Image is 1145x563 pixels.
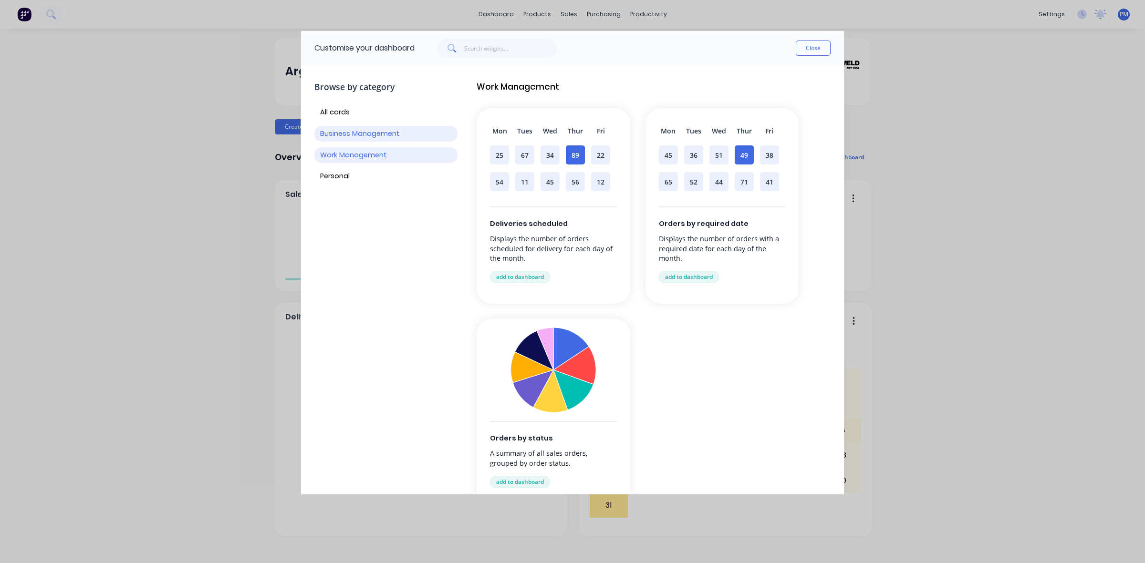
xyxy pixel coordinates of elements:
button: All cards [314,104,458,120]
span: Browse by category [314,81,458,93]
div: 51 [709,145,729,164]
div: 49 [735,145,754,164]
div: 56 [566,172,585,191]
div: 41 [760,172,779,191]
div: 89 [566,145,585,164]
button: add to dashboard [659,271,719,283]
button: Business Management [314,126,458,142]
div: 22 [591,145,610,164]
div: 54 [490,172,509,191]
p: A summary of all sales orders, grouped by order status. [490,449,617,468]
button: add to dashboard [490,476,550,488]
button: Work Management [314,147,458,163]
div: Thur [735,123,754,138]
button: add to dashboard [490,271,550,283]
span: Orders by status [490,433,617,444]
div: 38 [760,145,779,164]
div: Mon [490,123,509,138]
div: 25 [490,145,509,164]
div: 11 [515,172,534,191]
span: Orders by required date [659,219,786,229]
div: 12 [591,172,610,191]
img: Sales Orders By Status widget [510,327,596,413]
button: Personal [314,169,458,184]
div: 34 [541,145,560,164]
input: Search widgets... [464,39,557,58]
span: Work Management [477,81,831,93]
div: Tues [515,123,534,138]
div: Wed [709,123,729,138]
div: Tues [684,123,703,138]
p: Displays the number of orders scheduled for delivery for each day of the month. [490,234,617,263]
div: 71 [735,172,754,191]
div: Wed [541,123,560,138]
span: Deliveries scheduled [490,219,617,229]
p: Displays the number of orders with a required date for each day of the month. [659,234,786,263]
div: Thur [566,123,585,138]
div: 67 [515,145,534,164]
span: Customise your dashboard [314,42,415,54]
button: Close [796,41,831,56]
div: 52 [684,172,703,191]
div: Fri [591,123,610,138]
div: 44 [709,172,729,191]
div: Fri [760,123,779,138]
div: 36 [684,145,703,164]
div: 65 [659,172,678,191]
div: Mon [659,123,678,138]
div: 45 [541,172,560,191]
div: 45 [659,145,678,164]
